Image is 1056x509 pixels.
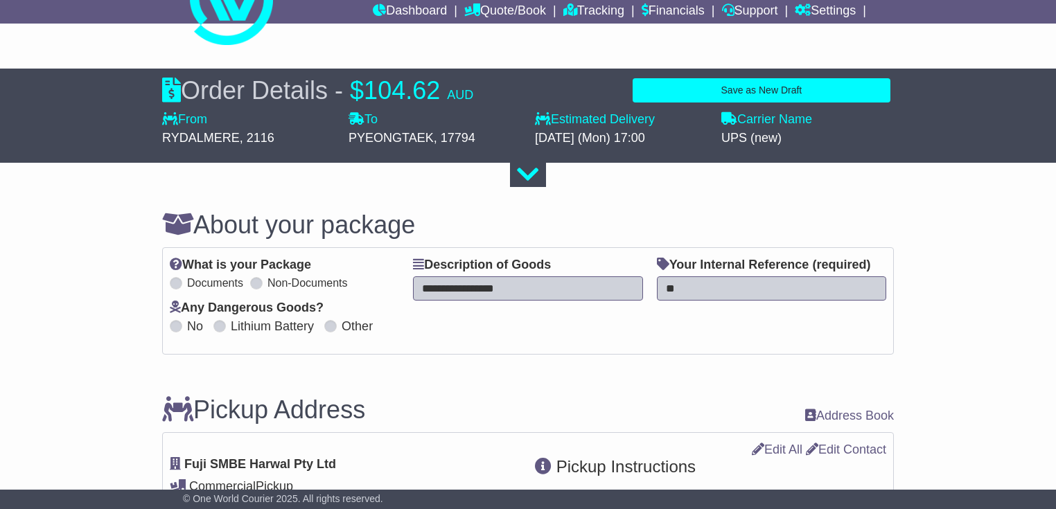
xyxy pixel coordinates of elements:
[657,258,871,273] label: Your Internal Reference (required)
[231,319,314,334] label: Lithium Battery
[170,301,324,316] label: Any Dangerous Goods?
[162,131,240,145] span: RYDALMERE
[721,112,812,127] label: Carrier Name
[413,258,551,273] label: Description of Goods
[162,211,894,239] h3: About your package
[447,88,473,102] span: AUD
[240,131,274,145] span: , 2116
[349,112,378,127] label: To
[556,457,696,476] span: Pickup Instructions
[187,276,243,289] label: Documents
[183,493,383,504] span: © One World Courier 2025. All rights reserved.
[162,112,207,127] label: From
[806,443,886,456] a: Edit Contact
[633,78,890,102] button: Save as New Draft
[349,131,434,145] span: PYEONGTAEK
[752,443,802,456] a: Edit All
[189,479,256,493] span: Commercial
[170,258,311,273] label: What is your Package
[342,319,373,334] label: Other
[721,131,894,146] div: UPS (new)
[267,276,348,289] label: Non-Documents
[170,479,521,494] div: Pickup
[350,76,364,105] span: $
[187,319,203,334] label: No
[805,409,894,424] a: Address Book
[434,131,475,145] span: , 17794
[535,112,707,127] label: Estimated Delivery
[184,457,336,471] span: Fuji SMBE Harwal Pty Ltd
[162,396,365,424] h3: Pickup Address
[364,76,440,105] span: 104.62
[535,131,707,146] div: [DATE] (Mon) 17:00
[162,75,473,105] div: Order Details -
